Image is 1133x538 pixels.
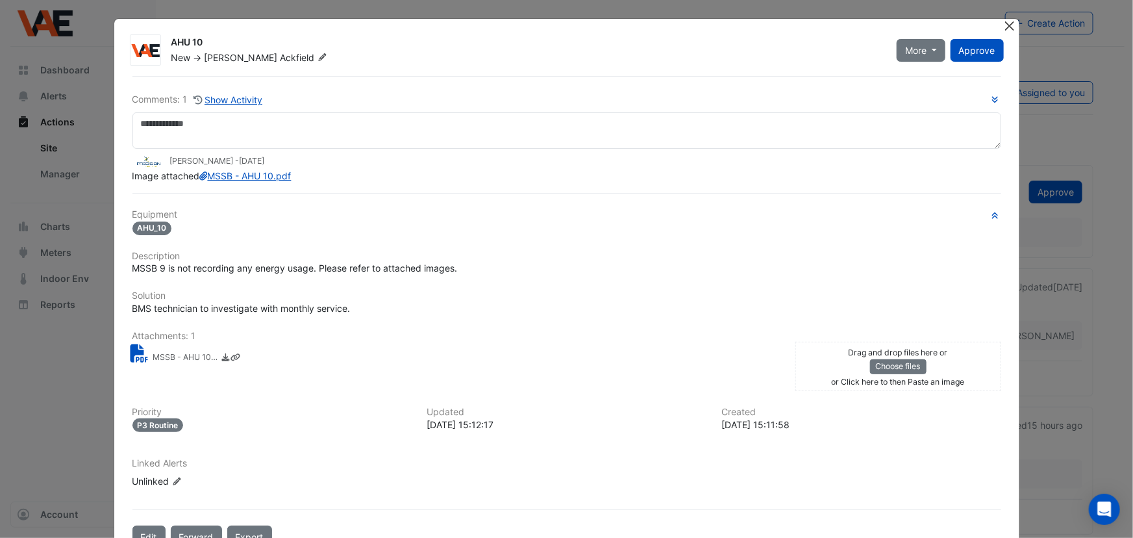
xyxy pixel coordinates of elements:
[427,407,706,418] h6: Updated
[951,39,1004,62] button: Approve
[132,92,264,107] div: Comments: 1
[132,418,184,432] div: P3 Routine
[1003,19,1017,32] button: Close
[280,51,330,64] span: Ackfield
[132,303,351,314] span: BMS technician to investigate with monthly service.
[172,477,182,487] fa-icon: Edit Linked Alerts
[240,156,265,166] span: 2025-07-28 15:12:17
[131,44,160,57] img: VAE Group
[221,352,230,365] a: Download
[200,170,292,181] a: MSSB - AHU 10.pdf
[722,407,1001,418] h6: Created
[1089,494,1120,525] div: Open Intercom Messenger
[849,348,948,357] small: Drag and drop files here or
[870,359,927,374] button: Choose files
[832,377,965,387] small: or Click here to then Paste an image
[905,44,927,57] span: More
[132,222,172,235] span: AHU_10
[230,352,240,365] a: Copy link to clipboard
[132,290,1001,301] h6: Solution
[132,331,1001,342] h6: Attachments: 1
[193,92,264,107] button: Show Activity
[722,418,1001,431] div: [DATE] 15:11:58
[132,458,1001,469] h6: Linked Alerts
[132,474,288,488] div: Unlinked
[193,52,202,63] span: ->
[153,352,218,365] small: MSSB - AHU 10.pdf
[132,209,1001,220] h6: Equipment
[959,45,995,56] span: Approve
[132,407,412,418] h6: Priority
[205,52,278,63] span: [PERSON_NAME]
[427,418,706,431] div: [DATE] 15:12:17
[132,155,165,169] img: Precision Group
[171,36,881,51] div: AHU 10
[132,263,458,274] span: MSSB 9 is not recording any energy usage. Please refer to attached images.
[897,39,945,62] button: More
[132,170,292,181] span: Image attached
[170,155,265,167] small: [PERSON_NAME] -
[132,251,1001,262] h6: Description
[171,52,191,63] span: New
